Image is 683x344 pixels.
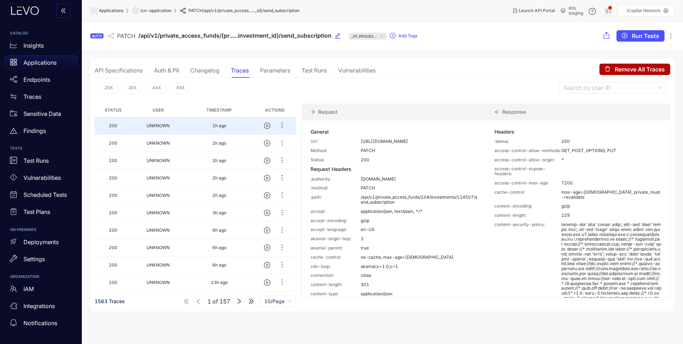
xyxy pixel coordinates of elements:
[147,193,170,198] span: UNKNOWN
[212,245,226,250] div: 6h ago
[302,103,486,120] div: Request
[190,67,219,74] div: Changelog
[10,275,72,279] h6: ORGANIZATION
[10,146,72,151] h6: TESTS
[95,152,132,170] td: 200
[141,8,171,13] span: icn-application
[310,109,315,114] span: arrow-right
[4,252,78,269] a: Settings
[212,158,226,163] div: 2h ago
[561,213,661,218] p: 229
[128,85,137,90] span: 3XX
[561,190,661,200] p: max-age=[DEMOGRAPHIC_DATA], private, must-revalidate
[494,139,561,144] p: :status:
[361,218,477,223] p: gzip
[95,67,143,74] div: API Specifications
[95,170,132,187] td: 200
[212,228,226,233] div: 6h ago
[23,157,49,164] p: Test Runs
[605,66,610,72] span: delete
[23,59,57,66] p: Applications
[4,90,78,107] a: Traces
[279,244,286,252] span: ellipsis
[10,228,72,232] h6: ON PREMISES
[95,103,132,117] th: Status
[361,209,477,214] p: application/json, text/plain, */*
[105,85,113,90] span: 2XX
[264,207,275,219] button: play-circle
[264,242,275,253] button: play-circle
[219,298,230,305] span: 157
[138,32,332,39] span: /api/v1/private_access_funds/{pr......investment_id}/send_subscription
[212,193,226,198] div: 2h ago
[279,122,286,130] span: ellipsis
[311,255,361,260] p: cache-control:
[264,192,270,199] span: play-circle
[494,109,499,114] span: arrow-left
[207,298,211,305] span: 1
[311,166,477,172] div: Request Headers
[4,55,78,72] a: Applications
[278,277,286,288] button: ellipsis
[264,279,270,286] span: play-circle
[23,128,46,134] p: Findings
[147,245,170,250] span: UNKNOWN
[95,298,125,304] span: 1563 Traces
[302,67,327,74] div: Test Runs
[95,187,132,204] td: 200
[152,85,161,90] span: 4XX
[279,174,286,182] span: ellipsis
[334,33,341,39] span: edit
[494,148,561,153] p: access-control-allow-methods:
[4,154,78,171] a: Test Runs
[4,299,78,316] a: Integrations
[390,33,396,39] span: plus-circle
[23,256,45,262] p: Settings
[561,139,661,144] p: 200
[264,175,270,181] span: play-circle
[211,280,228,285] div: 23h ago
[311,218,361,223] p: accept-encoding:
[599,64,670,75] button: deleteRemove All Traces
[147,123,170,128] span: UNKNOWN
[203,8,300,13] span: /api/v1/private_access......_id}/send_subscription
[264,140,270,146] span: play-circle
[23,320,57,326] p: Notifications
[99,8,123,13] span: Applications
[311,148,361,153] p: Method:
[23,209,50,215] p: Test Plans
[147,210,170,215] span: UNKNOWN
[264,277,275,288] button: play-circle
[311,195,361,205] p: :path:
[568,6,583,16] span: Alts staging
[311,177,361,182] p: :authority:
[361,139,477,144] p: [URL][DOMAIN_NAME]
[123,82,142,93] button: 3XX
[311,139,361,144] p: Url:
[95,222,132,239] td: 200
[278,155,286,166] button: ellipsis
[361,282,477,287] p: 301
[278,120,286,131] button: ellipsis
[4,235,78,252] a: Deployments
[212,263,226,268] div: 6h ago
[361,148,477,153] p: PATCH
[23,42,44,49] p: Insights
[95,117,132,135] td: 200
[23,286,34,292] p: IAM
[264,262,270,268] span: play-circle
[494,181,561,186] p: access-control-max-age:
[494,157,561,162] p: access-control-allow-origin:
[351,33,377,40] span: _fp_proces...
[95,204,132,222] td: 200
[147,227,170,233] span: UNKNOWN
[361,195,477,205] p: /api/v1/private_access_funds/104/investments/114507/send_subscription
[494,213,561,218] p: content-length:
[23,239,59,245] p: Deployments
[264,227,270,233] span: play-circle
[23,174,61,181] p: Vulnerabilities
[260,67,290,74] div: Parameters
[279,226,286,235] span: ellipsis
[147,82,166,93] button: 4XX
[311,236,361,241] p: akamai-origin-hop:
